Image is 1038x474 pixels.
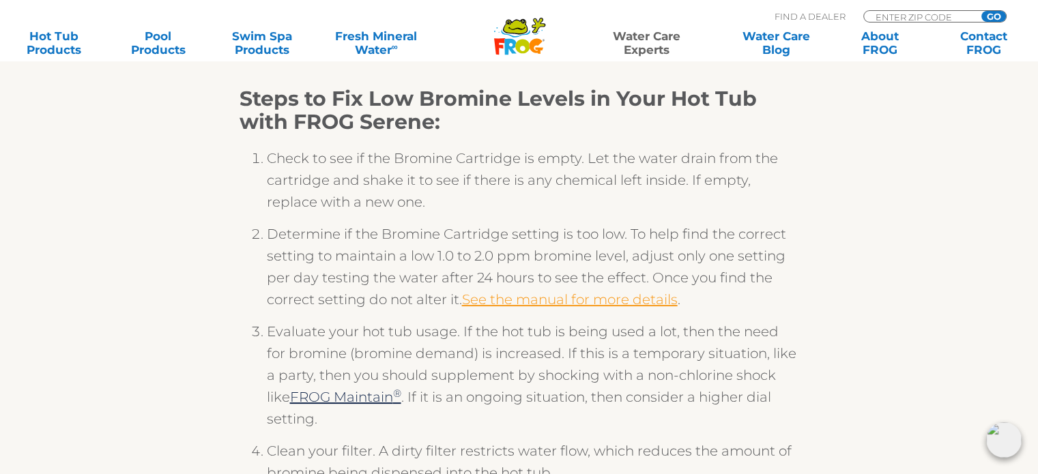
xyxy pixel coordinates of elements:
li: Evaluate your hot tub usage. If the hot tub is being used a lot, then the need for bromine (bromi... [267,321,799,440]
strong: Steps to Fix Low Bromine Levels in Your Hot Tub with FROG Serene: [240,86,757,134]
a: See the manual for more details [462,291,678,308]
a: FROG Maintain® [290,389,401,405]
sup: ® [393,387,401,400]
a: Water CareExperts [581,29,712,57]
a: Water CareBlog [736,29,816,57]
a: Swim SpaProducts [222,29,302,57]
li: Check to see if the Bromine Cartridge is empty. Let the water drain from the cartridge and shake ... [267,147,799,223]
input: GO [981,11,1006,22]
img: openIcon [986,422,1022,458]
p: Find A Dealer [775,10,846,23]
a: Hot TubProducts [14,29,94,57]
sup: ∞ [391,42,397,52]
a: Fresh MineralWater∞ [326,29,427,57]
a: ContactFROG [944,29,1024,57]
a: PoolProducts [117,29,198,57]
input: Zip Code Form [874,11,966,23]
li: Determine if the Bromine Cartridge setting is too low. To help find the correct setting to mainta... [267,223,799,321]
a: AboutFROG [839,29,920,57]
